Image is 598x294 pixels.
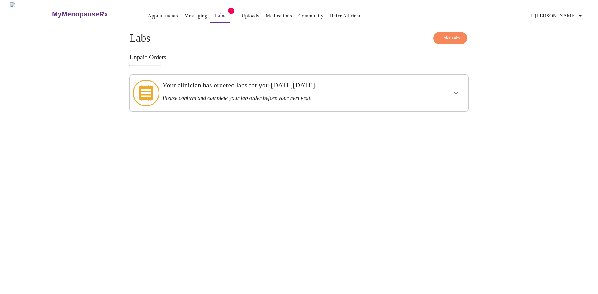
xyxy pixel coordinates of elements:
h4: Labs [129,32,469,44]
a: Messaging [184,12,207,20]
a: Labs [214,11,225,20]
button: Medications [263,10,294,22]
a: Community [298,12,324,20]
a: Uploads [241,12,259,20]
button: Labs [210,9,230,23]
button: Order Labs [433,32,467,44]
a: MyMenopauseRx [51,3,133,25]
a: Refer a Friend [330,12,362,20]
h3: MyMenopauseRx [52,10,108,18]
button: Appointments [145,10,180,22]
img: MyMenopauseRx Logo [10,2,51,26]
button: Hi [PERSON_NAME] [526,10,586,22]
h3: Unpaid Orders [129,54,469,61]
span: Order Labs [440,35,460,42]
button: Messaging [182,10,210,22]
h3: Your clinician has ordered labs for you [DATE][DATE]. [162,81,403,89]
h3: Please confirm and complete your lab order before your next visit. [162,95,403,101]
button: Refer a Friend [328,10,364,22]
button: show more [448,86,463,100]
span: 1 [228,8,234,14]
a: Medications [266,12,292,20]
span: Hi [PERSON_NAME] [529,12,584,20]
button: Community [296,10,326,22]
button: Uploads [239,10,262,22]
a: Appointments [148,12,178,20]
